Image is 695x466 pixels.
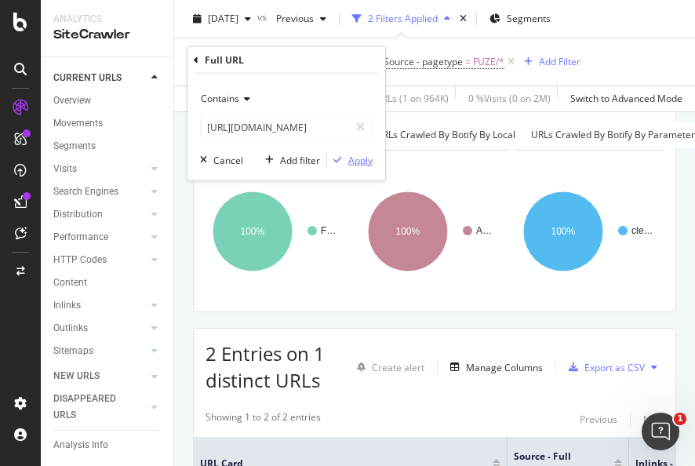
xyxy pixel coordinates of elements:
a: NEW URLS [53,368,147,384]
button: Export as CSV [562,355,645,380]
a: Search Engines [53,184,147,200]
button: Add Filter [518,53,580,71]
span: vs [257,10,270,24]
div: Showing 1 to 2 of 2 entries [206,410,321,429]
a: CURRENT URLS [53,70,147,86]
div: HTTP Codes [53,252,107,268]
div: Distribution [53,206,103,223]
div: Apply [348,153,373,166]
div: Segments [53,138,96,155]
button: 2 Filters Applied [346,6,457,31]
text: A… [476,225,492,236]
button: Previous [580,410,617,429]
div: Full URL [205,53,244,67]
text: F… [321,225,336,236]
text: 100% [241,226,265,237]
div: SiteCrawler [53,26,161,44]
a: Outlinks [53,320,147,337]
button: Previous [270,6,333,31]
div: Overview [53,93,91,109]
a: Movements [53,115,162,132]
button: [DATE] [187,6,257,31]
button: Segments [483,6,557,31]
span: FUZE/* [473,51,504,73]
button: Switch to Advanced Mode [564,86,682,111]
div: Add Filter [539,55,580,68]
text: 100% [551,226,575,237]
div: Add filter [280,153,320,166]
div: Performance [53,229,108,246]
text: 100% [395,226,420,237]
span: Segments [507,12,551,25]
div: Analytics [53,13,161,26]
span: 2025 Oct. 5th [208,12,238,25]
span: Previous [270,12,314,25]
span: 1 [674,413,686,425]
span: = [465,55,471,68]
a: Segments [53,138,162,155]
span: URLs Crawled By Botify By locale [376,128,521,141]
div: 2 Filters Applied [368,12,438,25]
div: Inlinks [53,297,81,314]
div: 0 % URLs ( 1 on 964K ) [359,92,449,105]
div: Content [53,275,87,291]
a: Distribution [53,206,147,223]
div: 0 % Visits ( 0 on 2M ) [468,92,551,105]
button: Manage Columns [444,358,543,377]
a: Content [53,275,162,291]
span: Contains [201,92,239,105]
div: times [457,11,470,27]
a: DISAPPEARED URLS [53,391,147,424]
a: Visits [53,161,147,177]
div: Export as CSV [584,361,645,374]
svg: A chart. [206,163,349,300]
a: Inlinks [53,297,147,314]
h4: URLs Crawled By Botify By locale [373,122,544,147]
div: CURRENT URLS [53,70,122,86]
div: Analysis Info [53,437,108,453]
div: Search Engines [53,184,118,200]
div: DISAPPEARED URLS [53,391,133,424]
a: Sitemaps [53,343,147,359]
button: Create alert [351,355,424,380]
button: Next [643,410,664,429]
div: Movements [53,115,103,132]
div: Previous [580,413,617,426]
div: Visits [53,161,77,177]
div: Sitemaps [53,343,93,359]
svg: A chart. [516,163,660,300]
svg: A chart. [361,163,504,300]
iframe: Intercom live chat [642,413,679,450]
a: Overview [53,93,162,109]
a: Performance [53,229,147,246]
div: Switch to Advanced Mode [570,92,682,105]
div: Outlinks [53,320,88,337]
div: Manage Columns [466,361,543,374]
button: Cancel [194,152,243,168]
a: HTTP Codes [53,252,147,268]
div: Create alert [372,361,424,374]
button: Add filter [259,152,320,168]
text: cle… [631,225,653,236]
span: 2 Entries on 1 distinct URLs [206,340,325,393]
a: Analysis Info [53,437,162,453]
div: Cancel [213,153,243,166]
span: Source - pagetype [384,55,463,68]
button: Apply [327,152,373,168]
div: NEW URLS [53,368,100,384]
